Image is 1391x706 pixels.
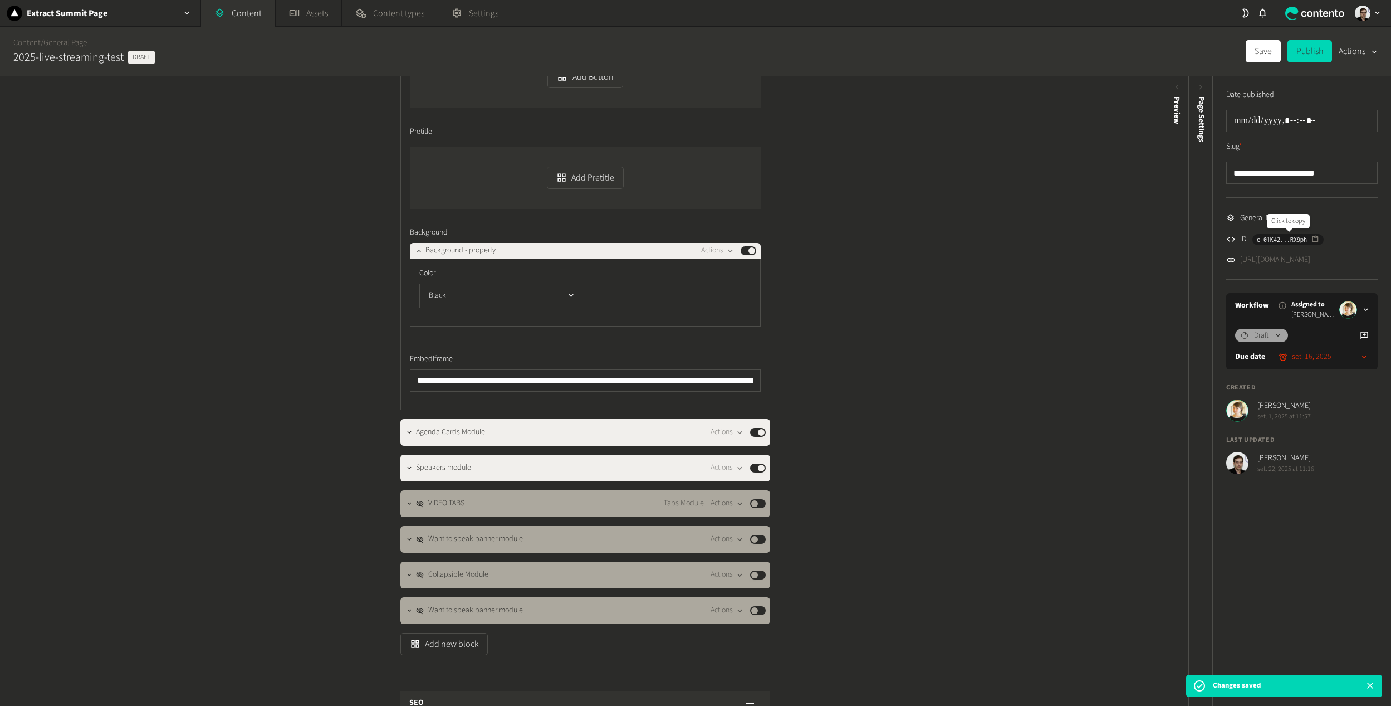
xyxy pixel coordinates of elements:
[1240,233,1248,245] span: ID:
[469,7,498,20] span: Settings
[711,461,743,475] button: Actions
[410,126,432,138] span: Pretitle
[7,6,22,21] img: Extract Summit Page
[410,353,453,365] span: EmbedIframe
[419,267,435,279] span: Color
[425,245,496,256] span: Background - property
[1267,214,1310,228] div: Click to copy
[1226,383,1378,393] h4: Created
[711,568,743,582] button: Actions
[27,7,107,20] h2: Extract Summit Page
[428,533,523,545] span: Want to speak banner module
[1291,310,1335,320] span: [PERSON_NAME]
[13,49,124,66] h2: 2025-live-streaming-test
[711,497,743,510] button: Actions
[128,51,155,64] span: Draft
[41,37,43,48] span: /
[1252,234,1324,245] button: c_01K42...RX9ph
[1339,40,1378,62] button: Actions
[1287,40,1332,62] button: Publish
[1226,400,1248,422] img: Linda Giuliano
[43,37,87,48] a: General Page
[1226,141,1242,153] label: Slug
[1257,464,1314,474] span: set. 22, 2025 at 11:16
[428,498,464,509] span: VIDEO TABS
[701,244,734,257] button: Actions
[1257,235,1307,245] span: c_01K42...RX9ph
[711,426,743,439] button: Actions
[547,66,623,88] button: Add Button
[1196,96,1207,142] span: Page Settings
[428,605,523,616] span: Want to speak banner module
[547,167,624,189] button: Add Pretitle
[1235,351,1265,363] label: Due date
[1226,89,1274,101] label: Date published
[1254,330,1269,342] span: Draft
[1240,212,1281,224] span: General Page
[1235,300,1269,311] a: Workflow
[1292,351,1331,363] time: set. 16, 2025
[1355,6,1370,21] img: Vinicius Machado
[416,426,485,438] span: Agenda Cards Module
[1257,412,1311,422] span: set. 1, 2025 at 11:57
[419,284,585,308] button: Black
[1240,254,1310,266] a: [URL][DOMAIN_NAME]
[13,37,41,48] a: Content
[1257,400,1311,412] span: [PERSON_NAME]
[1213,680,1261,692] p: Changes saved
[711,604,743,617] button: Actions
[416,462,471,474] span: Speakers module
[1291,300,1335,310] span: Assigned to
[1226,435,1378,445] h4: Last updated
[1257,452,1314,464] span: [PERSON_NAME]
[1339,301,1357,319] img: Linda Giuliano
[1235,329,1288,342] button: Draft
[664,498,704,509] span: Tabs Module
[428,569,488,581] span: Collapsible Module
[711,533,743,546] button: Actions
[373,7,424,20] span: Content types
[1226,452,1248,474] img: Vinicius Machado
[410,227,448,238] span: Background
[1171,96,1183,124] div: Preview
[400,633,488,655] button: Add new block
[1246,40,1281,62] button: Save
